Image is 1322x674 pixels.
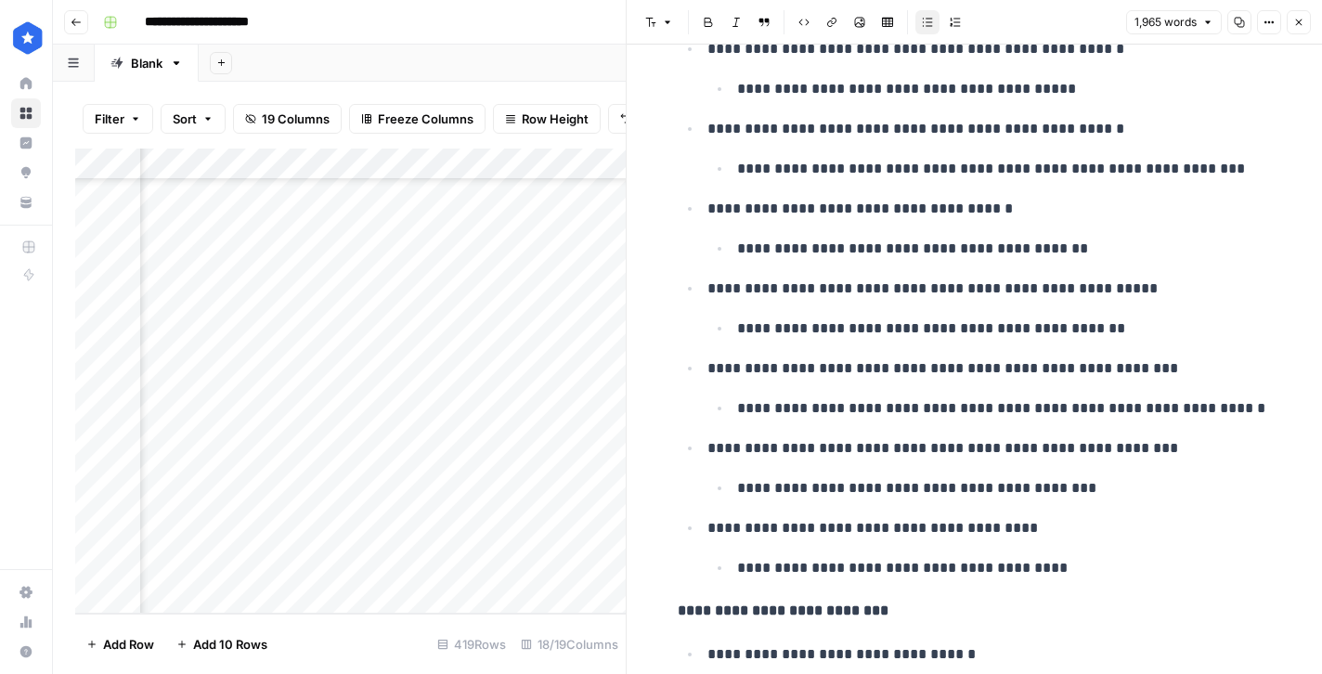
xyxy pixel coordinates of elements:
button: Freeze Columns [349,104,486,134]
span: 1,965 words [1134,14,1197,31]
span: Sort [173,110,197,128]
a: Browse [11,98,41,128]
a: Insights [11,128,41,158]
span: Freeze Columns [378,110,473,128]
button: Add 10 Rows [165,629,279,659]
div: 18/19 Columns [513,629,626,659]
span: Row Height [522,110,589,128]
button: Workspace: ConsumerAffairs [11,15,41,61]
button: Filter [83,104,153,134]
div: 419 Rows [430,629,513,659]
span: Add 10 Rows [193,635,267,654]
a: Opportunities [11,158,41,188]
span: Add Row [103,635,154,654]
button: 1,965 words [1126,10,1222,34]
button: Sort [161,104,226,134]
a: Blank [95,45,199,82]
a: Your Data [11,188,41,217]
a: Home [11,69,41,98]
a: Usage [11,607,41,637]
div: Blank [131,54,162,72]
button: Row Height [493,104,601,134]
img: ConsumerAffairs Logo [11,21,45,55]
span: 19 Columns [262,110,330,128]
a: Settings [11,577,41,607]
button: Help + Support [11,637,41,667]
span: Filter [95,110,124,128]
button: 19 Columns [233,104,342,134]
button: Add Row [75,629,165,659]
